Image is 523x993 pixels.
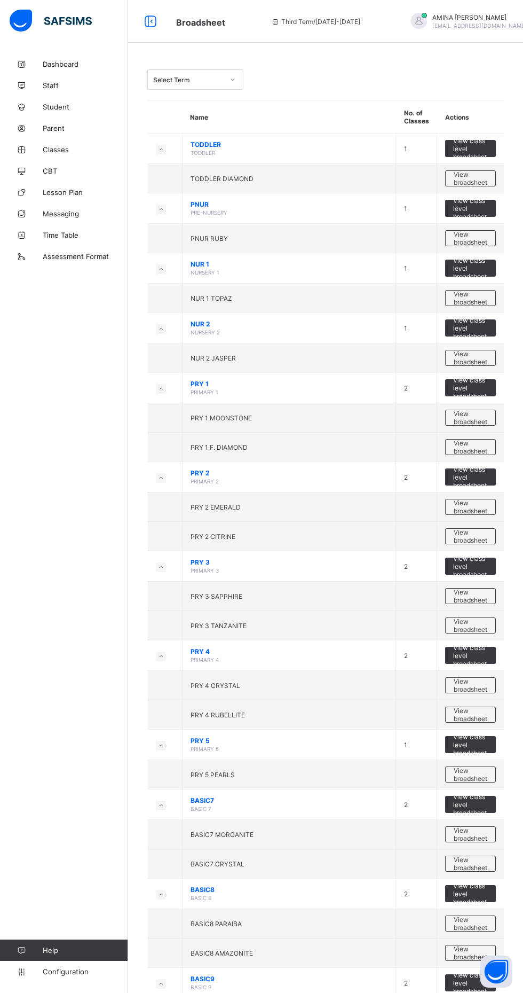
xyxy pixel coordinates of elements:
[191,886,388,894] span: BASIC8
[191,771,235,779] span: PRY 5 PEARLS
[454,916,487,932] span: View broadsheet
[191,592,242,600] span: PRY 3 SAPPHIRE
[43,209,128,218] span: Messaging
[453,644,488,668] span: View class level broadsheet
[454,767,487,783] span: View broadsheet
[453,197,488,221] span: View class level broadsheet
[445,885,496,893] a: View class level broadsheet
[43,124,128,132] span: Parent
[454,826,487,842] span: View broadsheet
[43,252,128,261] span: Assessment Format
[404,145,407,153] span: 1
[43,145,128,154] span: Classes
[454,945,487,961] span: View broadsheet
[191,503,241,511] span: PRY 2 EMERALD
[191,469,388,477] span: PRY 2
[445,916,496,924] a: View broadsheet
[445,499,496,507] a: View broadsheet
[191,140,388,148] span: TODDLER
[191,806,211,812] span: BASIC 7
[191,354,236,362] span: NUR 2 JASPER
[454,439,487,455] span: View broadsheet
[43,81,128,90] span: Staff
[191,895,211,901] span: BASIC 8
[454,707,487,723] span: View broadsheet
[454,499,487,515] span: View broadsheet
[191,380,388,388] span: PRY 1
[191,796,388,804] span: BASIC7
[480,956,512,988] button: Open asap
[191,260,388,268] span: NUR 1
[445,707,496,715] a: View broadsheet
[191,533,235,541] span: PRY 2 CITRINE
[453,465,488,489] span: View class level broadsheet
[191,234,228,243] span: PNUR RUBY
[445,945,496,953] a: View broadsheet
[191,860,244,868] span: BASIC7 CRYSTAL
[191,831,253,839] span: BASIC7 MORGANITE
[191,414,252,422] span: PRY 1 MOONSTONE
[43,103,128,111] span: Student
[191,294,232,302] span: NUR 1 TOPAZ
[454,588,487,604] span: View broadsheet
[191,320,388,328] span: NUR 2
[453,882,488,906] span: View class level broadsheet
[453,554,488,578] span: View class level broadsheet
[445,647,496,655] a: View class level broadsheet
[404,324,407,332] span: 1
[43,188,128,197] span: Lesson Plan
[191,622,247,630] span: PRY 3 TANZANITE
[454,856,487,872] span: View broadsheet
[396,101,437,134] th: No. of Classes
[43,167,128,175] span: CBT
[445,439,496,447] a: View broadsheet
[445,290,496,298] a: View broadsheet
[445,677,496,685] a: View broadsheet
[445,319,496,327] a: View class level broadsheet
[445,588,496,596] a: View broadsheet
[191,737,388,745] span: PRY 5
[454,410,487,426] span: View broadsheet
[437,101,504,134] th: Actions
[191,209,227,216] span: PRE-NURSERY
[445,468,496,476] a: View class level broadsheet
[43,60,128,68] span: Dashboard
[445,200,496,208] a: View class level broadsheet
[454,290,487,306] span: View broadsheet
[445,528,496,536] a: View broadsheet
[153,76,224,84] div: Select Term
[191,269,219,276] span: NURSERY 1
[191,984,211,990] span: BASIC 9
[445,826,496,834] a: View broadsheet
[191,975,388,983] span: BASIC9
[445,796,496,804] a: View class level broadsheet
[43,231,128,239] span: Time Table
[191,389,218,395] span: PRIMARY 1
[10,10,92,32] img: safsims
[191,443,248,451] span: PRY 1 F. DIAMOND
[191,682,240,690] span: PRY 4 CRYSTAL
[454,528,487,544] span: View broadsheet
[191,711,245,719] span: PRY 4 RUBELLITE
[182,101,396,134] th: Name
[404,384,408,392] span: 2
[454,677,487,693] span: View broadsheet
[404,652,408,660] span: 2
[191,567,219,574] span: PRIMARY 3
[191,150,215,156] span: TODDLER
[445,856,496,864] a: View broadsheet
[445,260,496,268] a: View class level broadsheet
[445,350,496,358] a: View broadsheet
[404,205,407,213] span: 1
[191,920,242,928] span: BASIC8 PARAIBA
[445,170,496,178] a: View broadsheet
[453,376,488,400] span: View class level broadsheet
[43,946,128,955] span: Help
[404,979,408,987] span: 2
[445,617,496,625] a: View broadsheet
[453,137,488,161] span: View class level broadsheet
[404,473,408,481] span: 2
[445,974,496,982] a: View class level broadsheet
[191,656,219,663] span: PRIMARY 4
[445,410,496,418] a: View broadsheet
